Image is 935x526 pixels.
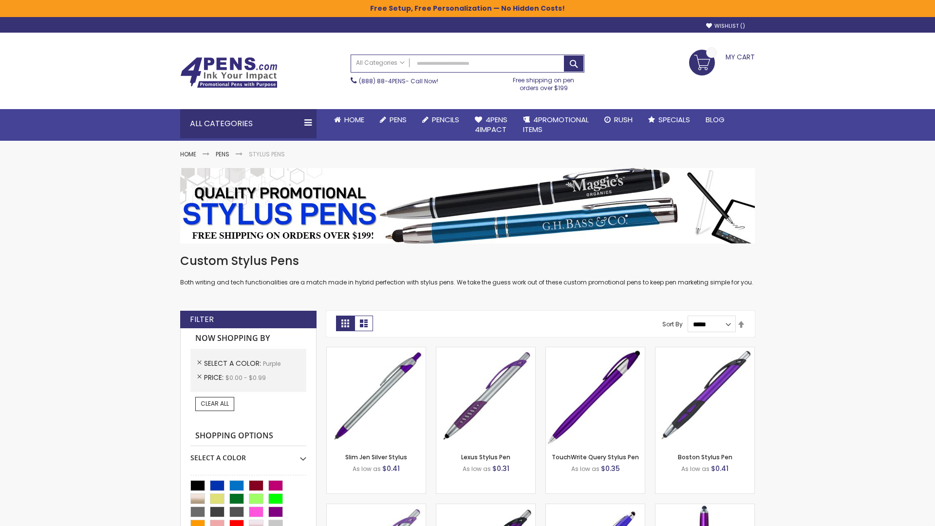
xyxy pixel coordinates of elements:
[436,504,535,512] a: Lexus Metallic Stylus Pen-Purple
[706,22,745,30] a: Wishlist
[249,150,285,158] strong: Stylus Pens
[344,114,364,125] span: Home
[463,465,491,473] span: As low as
[190,446,306,463] div: Select A Color
[327,347,426,446] img: Slim Jen Silver Stylus-Purple
[475,114,507,134] span: 4Pens 4impact
[614,114,633,125] span: Rush
[327,504,426,512] a: Boston Silver Stylus Pen-Purple
[655,347,754,355] a: Boston Stylus Pen-Purple
[382,464,400,473] span: $0.41
[180,109,317,138] div: All Categories
[356,59,405,67] span: All Categories
[698,109,732,131] a: Blog
[467,109,515,141] a: 4Pens4impact
[655,347,754,446] img: Boston Stylus Pen-Purple
[263,359,280,368] span: Purple
[658,114,690,125] span: Specials
[201,399,229,408] span: Clear All
[345,453,407,461] a: Slim Jen Silver Stylus
[711,464,729,473] span: $0.41
[390,114,407,125] span: Pens
[326,109,372,131] a: Home
[353,465,381,473] span: As low as
[597,109,640,131] a: Rush
[436,347,535,355] a: Lexus Stylus Pen-Purple
[359,77,438,85] span: - Call Now!
[180,150,196,158] a: Home
[640,109,698,131] a: Specials
[204,373,225,382] span: Price
[372,109,414,131] a: Pens
[225,374,266,382] span: $0.00 - $0.99
[180,168,755,244] img: Stylus Pens
[571,465,599,473] span: As low as
[546,347,645,446] img: TouchWrite Query Stylus Pen-Purple
[327,347,426,355] a: Slim Jen Silver Stylus-Purple
[432,114,459,125] span: Pencils
[681,465,710,473] span: As low as
[515,109,597,141] a: 4PROMOTIONALITEMS
[414,109,467,131] a: Pencils
[190,328,306,349] strong: Now Shopping by
[180,253,755,287] div: Both writing and tech functionalities are a match made in hybrid perfection with stylus pens. We ...
[655,504,754,512] a: TouchWrite Command Stylus Pen-Purple
[706,114,725,125] span: Blog
[436,347,535,446] img: Lexus Stylus Pen-Purple
[503,73,585,92] div: Free shipping on pen orders over $199
[662,320,683,328] label: Sort By
[359,77,406,85] a: (888) 88-4PENS
[461,453,510,461] a: Lexus Stylus Pen
[336,316,355,331] strong: Grid
[216,150,229,158] a: Pens
[195,397,234,411] a: Clear All
[204,358,263,368] span: Select A Color
[351,55,410,71] a: All Categories
[678,453,732,461] a: Boston Stylus Pen
[546,347,645,355] a: TouchWrite Query Stylus Pen-Purple
[190,426,306,447] strong: Shopping Options
[523,114,589,134] span: 4PROMOTIONAL ITEMS
[552,453,639,461] a: TouchWrite Query Stylus Pen
[546,504,645,512] a: Sierra Stylus Twist Pen-Purple
[492,464,509,473] span: $0.31
[190,314,214,325] strong: Filter
[180,57,278,88] img: 4Pens Custom Pens and Promotional Products
[180,253,755,269] h1: Custom Stylus Pens
[601,464,620,473] span: $0.35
